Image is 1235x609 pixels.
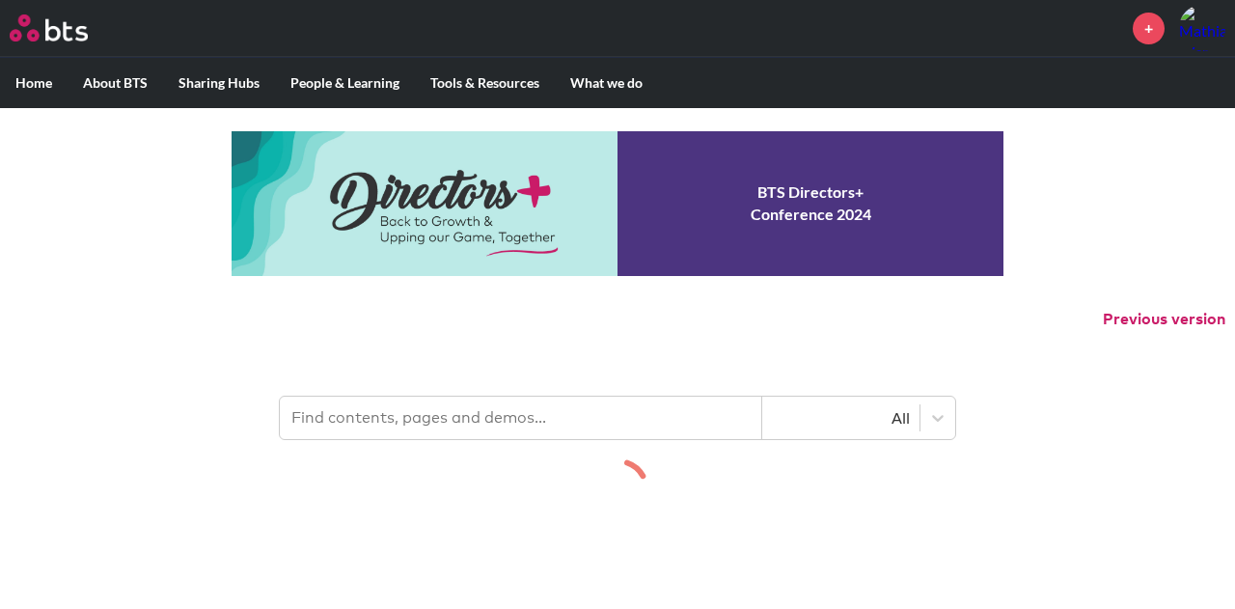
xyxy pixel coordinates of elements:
img: Mathias Werner [1179,5,1225,51]
label: About BTS [68,58,163,108]
div: All [772,407,910,429]
input: Find contents, pages and demos... [280,397,762,439]
label: Sharing Hubs [163,58,275,108]
a: Profile [1179,5,1225,51]
button: Previous version [1103,309,1225,330]
label: What we do [555,58,658,108]
a: Go home [10,14,123,42]
a: + [1133,13,1165,44]
label: People & Learning [275,58,415,108]
a: Conference 2024 [232,131,1003,276]
img: BTS Logo [10,14,88,42]
label: Tools & Resources [415,58,555,108]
